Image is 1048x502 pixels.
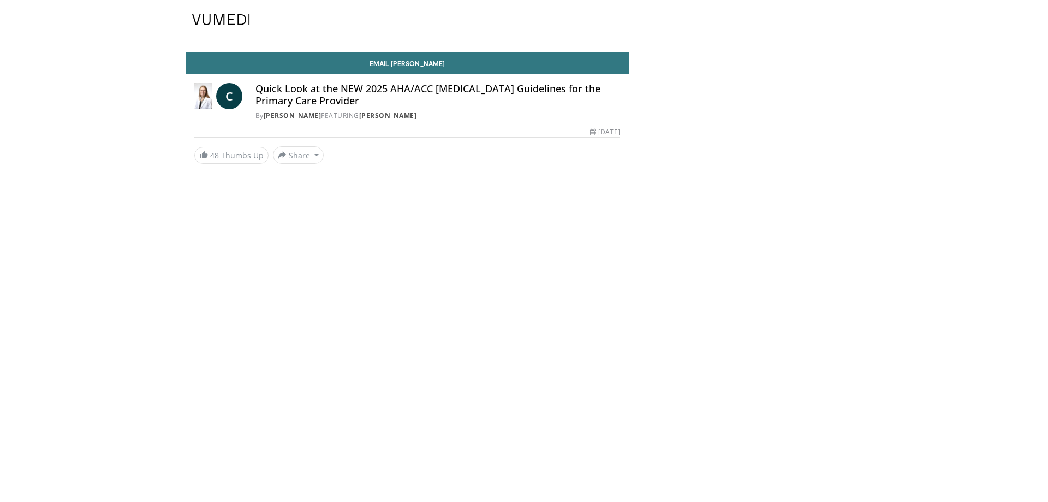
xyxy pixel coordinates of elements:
a: C [216,83,242,109]
img: Dr. Catherine P. Benziger [194,83,212,109]
a: Email [PERSON_NAME] [186,52,629,74]
img: VuMedi Logo [192,14,250,25]
a: 48 Thumbs Up [194,147,269,164]
button: Share [273,146,324,164]
a: [PERSON_NAME] [264,111,321,120]
span: 48 [210,150,219,161]
a: [PERSON_NAME] [359,111,417,120]
h4: Quick Look at the NEW 2025 AHA/ACC [MEDICAL_DATA] Guidelines for the Primary Care Provider [255,83,620,107]
div: By FEATURING [255,111,620,121]
div: [DATE] [590,127,620,137]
